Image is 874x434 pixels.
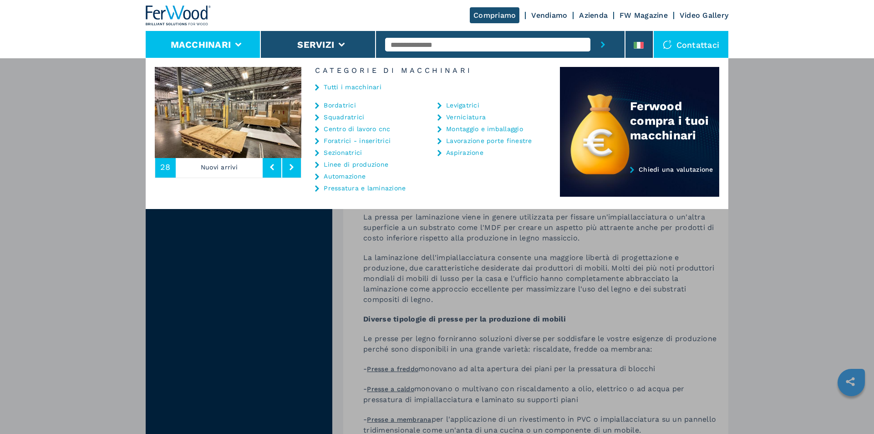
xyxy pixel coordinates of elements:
a: Video Gallery [680,11,728,20]
a: Foratrici - inseritrici [324,138,391,144]
div: Contattaci [654,31,729,58]
a: Centro di lavoro cnc [324,126,390,132]
a: Sezionatrici [324,149,362,156]
h6: Categorie di Macchinari [301,67,560,74]
div: Ferwood compra i tuoi macchinari [630,99,719,143]
a: Pressatura e laminazione [324,185,406,191]
a: Linee di produzione [324,161,388,168]
a: Automazione [324,173,366,179]
span: 28 [160,163,171,171]
a: Compriamo [470,7,519,23]
img: Contattaci [663,40,672,49]
button: Macchinari [171,39,231,50]
a: Chiedi una valutazione [560,166,719,197]
a: Squadratrici [324,114,364,120]
img: Ferwood [146,5,211,26]
button: submit-button [590,31,615,58]
img: image [301,67,448,158]
a: Vendiamo [531,11,567,20]
a: Lavorazione porte finestre [446,138,532,144]
button: Servizi [297,39,334,50]
a: Aspirazione [446,149,483,156]
a: Azienda [579,11,608,20]
p: Nuovi arrivi [176,157,263,178]
a: Levigatrici [446,102,479,108]
a: Tutti i macchinari [324,84,381,90]
a: FW Magazine [620,11,668,20]
a: Montaggio e imballaggio [446,126,523,132]
a: Bordatrici [324,102,356,108]
img: image [155,67,301,158]
a: Verniciatura [446,114,486,120]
